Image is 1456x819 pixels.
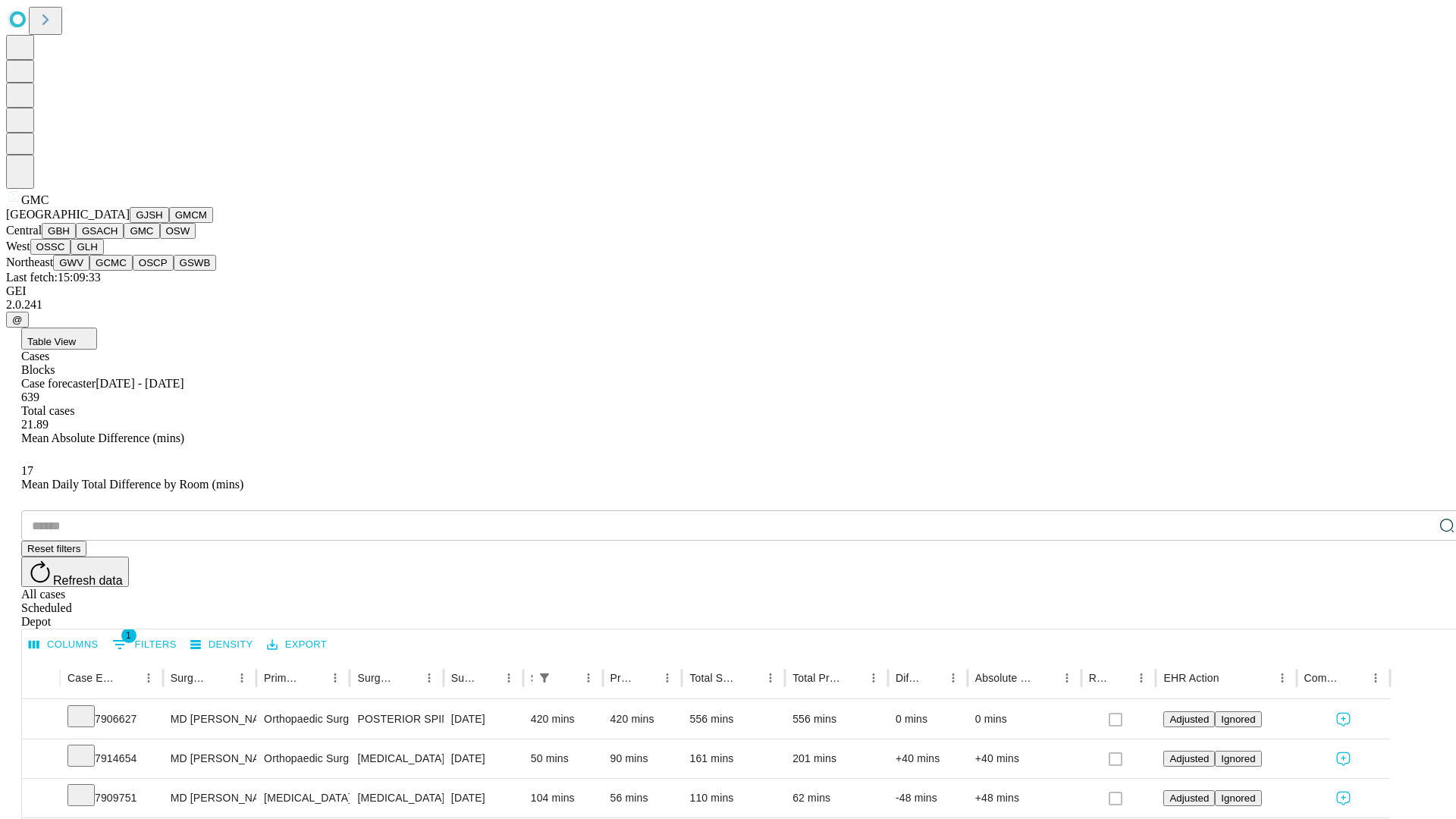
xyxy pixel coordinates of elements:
[1163,751,1215,767] button: Adjusted
[121,628,136,643] span: 1
[689,672,737,684] div: Total Scheduled Duration
[124,223,159,239] button: GMC
[943,667,964,689] button: Menu
[67,739,155,778] div: 7914654
[53,574,123,587] span: Refresh data
[557,667,578,689] button: Sort
[67,672,115,684] div: Case Epic Id
[1169,753,1209,764] span: Adjusted
[264,672,302,684] div: Primary Service
[30,786,52,812] button: Expand
[921,667,943,689] button: Sort
[689,700,777,739] div: 556 mins
[263,633,331,657] button: Export
[12,314,23,325] span: @
[27,336,76,347] span: Table View
[138,667,159,689] button: Menu
[578,667,599,689] button: Menu
[171,672,209,684] div: Surgeon Name
[451,739,516,778] div: [DATE]
[896,700,960,739] div: 0 mins
[1163,790,1215,806] button: Adjusted
[96,377,184,390] span: [DATE] - [DATE]
[689,779,777,817] div: 110 mins
[610,739,675,778] div: 90 mins
[6,271,101,284] span: Last fetch: 15:09:33
[264,739,342,778] div: Orthopaedic Surgery
[357,700,435,739] div: POSTERIOR SPINE SEGMENTAL INSTRUMENTATION 13 OR MORE PSF
[1344,667,1365,689] button: Sort
[21,193,49,206] span: GMC
[1221,792,1255,804] span: Ignored
[130,207,169,223] button: GJSH
[760,667,781,689] button: Menu
[169,207,213,223] button: GMCM
[1221,753,1255,764] span: Ignored
[792,779,880,817] div: 62 mins
[21,418,49,431] span: 21.89
[67,700,155,739] div: 7906627
[792,739,880,778] div: 201 mins
[739,667,760,689] button: Sort
[76,223,124,239] button: GSACH
[264,700,342,739] div: Orthopaedic Surgery
[42,223,76,239] button: GBH
[357,739,435,778] div: [MEDICAL_DATA] DRAINAGE DEEP [MEDICAL_DATA] POSTERIOR [MEDICAL_DATA] SPINE
[1215,751,1261,767] button: Ignored
[397,667,419,689] button: Sort
[451,672,475,684] div: Surgery Date
[171,779,249,817] div: MD [PERSON_NAME] [PERSON_NAME] Md
[27,543,80,554] span: Reset filters
[325,667,346,689] button: Menu
[1169,714,1209,725] span: Adjusted
[689,739,777,778] div: 161 mins
[160,223,196,239] button: OSW
[1304,672,1342,684] div: Comments
[21,464,33,477] span: 17
[1221,714,1255,725] span: Ignored
[451,779,516,817] div: [DATE]
[534,667,555,689] div: 1 active filter
[53,255,89,271] button: GWV
[1215,790,1261,806] button: Ignored
[896,672,920,684] div: Difference
[610,672,635,684] div: Predicted In Room Duration
[6,256,53,268] span: Northeast
[1035,667,1056,689] button: Sort
[6,208,130,221] span: [GEOGRAPHIC_DATA]
[1163,711,1215,727] button: Adjusted
[498,667,519,689] button: Menu
[792,672,840,684] div: Total Predicted Duration
[30,707,52,733] button: Expand
[171,739,249,778] div: MD [PERSON_NAME] [PERSON_NAME] Md
[303,667,325,689] button: Sort
[21,431,184,444] span: Mean Absolute Difference (mins)
[792,700,880,739] div: 556 mins
[21,557,129,587] button: Refresh data
[67,779,155,817] div: 7909751
[357,672,395,684] div: Surgery Name
[477,667,498,689] button: Sort
[6,284,1450,298] div: GEI
[6,312,29,328] button: @
[975,700,1074,739] div: 0 mins
[174,255,217,271] button: GSWB
[1089,672,1109,684] div: Resolved in EHR
[863,667,884,689] button: Menu
[231,667,253,689] button: Menu
[975,739,1074,778] div: +40 mins
[531,739,595,778] div: 50 mins
[357,779,435,817] div: [MEDICAL_DATA] LESS THAN 50SQ CM
[6,240,30,253] span: West
[1272,667,1293,689] button: Menu
[21,541,86,557] button: Reset filters
[531,779,595,817] div: 104 mins
[1131,667,1152,689] button: Menu
[534,667,555,689] button: Show filters
[657,667,678,689] button: Menu
[896,739,960,778] div: +40 mins
[6,298,1450,312] div: 2.0.241
[21,391,39,403] span: 639
[187,633,257,657] button: Density
[1365,667,1386,689] button: Menu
